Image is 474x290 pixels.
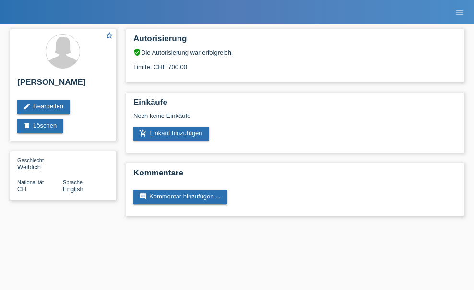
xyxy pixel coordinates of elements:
[133,168,457,183] h2: Kommentare
[17,179,44,185] span: Nationalität
[133,48,141,56] i: verified_user
[23,122,31,129] i: delete
[17,186,26,193] span: Schweiz
[133,98,457,112] h2: Einkäufe
[17,78,108,92] h2: [PERSON_NAME]
[133,48,457,56] div: Die Autorisierung war erfolgreich.
[133,34,457,48] h2: Autorisierung
[105,31,114,41] a: star_border
[133,190,227,204] a: commentKommentar hinzufügen ...
[63,186,83,193] span: English
[133,56,457,70] div: Limite: CHF 700.00
[455,8,464,17] i: menu
[17,100,70,114] a: editBearbeiten
[17,119,63,133] a: deleteLöschen
[17,157,44,163] span: Geschlecht
[17,156,63,171] div: Weiblich
[450,9,469,15] a: menu
[63,179,83,185] span: Sprache
[139,193,147,200] i: comment
[23,103,31,110] i: edit
[105,31,114,40] i: star_border
[133,112,457,127] div: Noch keine Einkäufe
[139,129,147,137] i: add_shopping_cart
[133,127,209,141] a: add_shopping_cartEinkauf hinzufügen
